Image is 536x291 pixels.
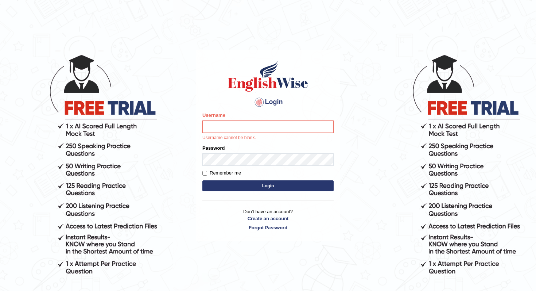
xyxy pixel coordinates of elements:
label: Username [202,112,225,119]
h4: Login [202,96,334,108]
img: Logo of English Wise sign in for intelligent practice with AI [226,60,310,93]
p: Don't have an account? [202,208,334,231]
input: Remember me [202,171,207,176]
a: Create an account [202,215,334,222]
a: Forgot Password [202,224,334,231]
p: Username cannot be blank. [202,135,334,141]
label: Remember me [202,169,241,177]
label: Password [202,145,225,152]
button: Login [202,180,334,191]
